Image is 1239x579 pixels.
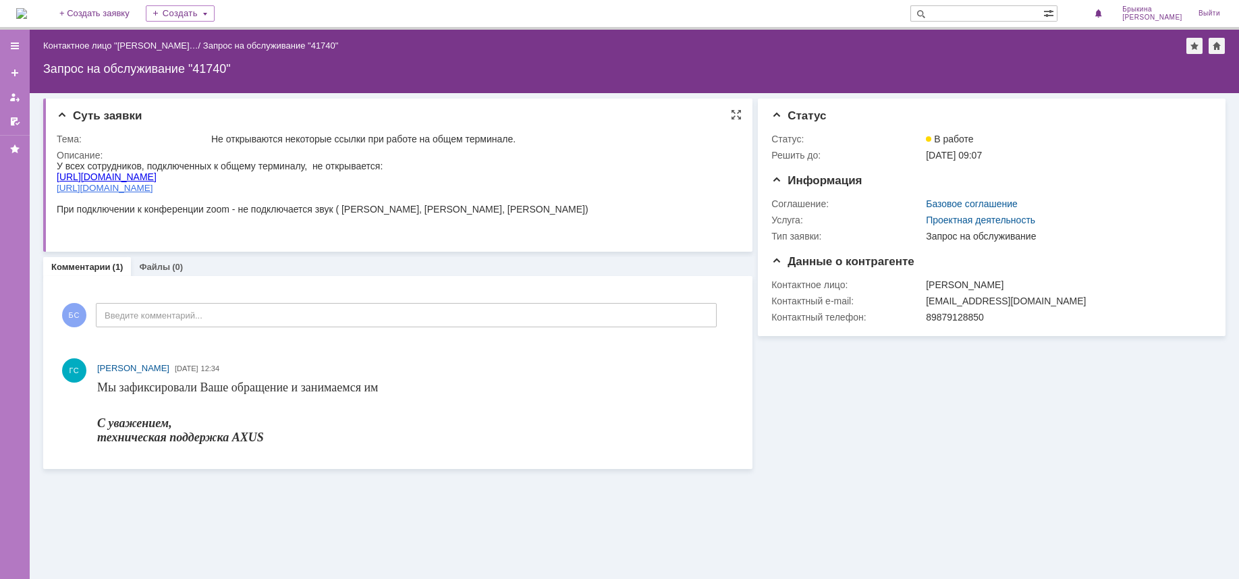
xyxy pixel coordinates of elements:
a: Базовое соглашение [926,198,1018,209]
div: Запрос на обслуживание "41740" [43,62,1226,76]
span: [PERSON_NAME] [97,363,169,373]
div: Не открываются некоторые ссылки при работе на общем терминале. [211,134,732,144]
a: Перейти на домашнюю страницу [16,8,27,19]
a: Проектная деятельность [926,215,1035,225]
img: logo [16,8,27,19]
div: Создать [146,5,215,22]
div: Решить до: [771,150,923,161]
div: Тема: [57,134,209,144]
span: Расширенный поиск [1043,6,1057,19]
a: Мои заявки [4,86,26,108]
div: Контактное лицо: [771,279,923,290]
div: Сделать домашней страницей [1209,38,1225,54]
span: 12:34 [201,364,220,373]
span: Данные о контрагенте [771,255,914,268]
div: (1) [113,262,123,272]
div: Контактный телефон: [771,312,923,323]
div: На всю страницу [731,109,742,120]
a: Мои согласования [4,111,26,132]
a: Файлы [139,262,170,272]
span: Статус [771,109,826,122]
div: Статус: [771,134,923,144]
div: Запрос на обслуживание "41740" [203,40,339,51]
span: [DATE] [175,364,198,373]
a: Создать заявку [4,62,26,84]
div: 89879128850 [926,312,1205,323]
span: [PERSON_NAME] [1122,13,1182,22]
span: В работе [926,134,973,144]
span: БС [62,303,86,327]
a: [PERSON_NAME] [97,362,169,375]
div: Тип заявки: [771,231,923,242]
span: [DATE] 09:07 [926,150,982,161]
div: [EMAIL_ADDRESS][DOMAIN_NAME] [926,296,1205,306]
span: Суть заявки [57,109,142,122]
div: Добавить в избранное [1186,38,1203,54]
div: Запрос на обслуживание [926,231,1205,242]
div: Контактный e-mail: [771,296,923,306]
div: Услуга: [771,215,923,225]
span: Информация [771,174,862,187]
div: Соглашение: [771,198,923,209]
div: Описание: [57,150,735,161]
div: (0) [172,262,183,272]
div: / [43,40,203,51]
span: Брыкина [1122,5,1182,13]
div: [PERSON_NAME] [926,279,1205,290]
a: Контактное лицо "[PERSON_NAME]… [43,40,198,51]
a: Комментарии [51,262,111,272]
